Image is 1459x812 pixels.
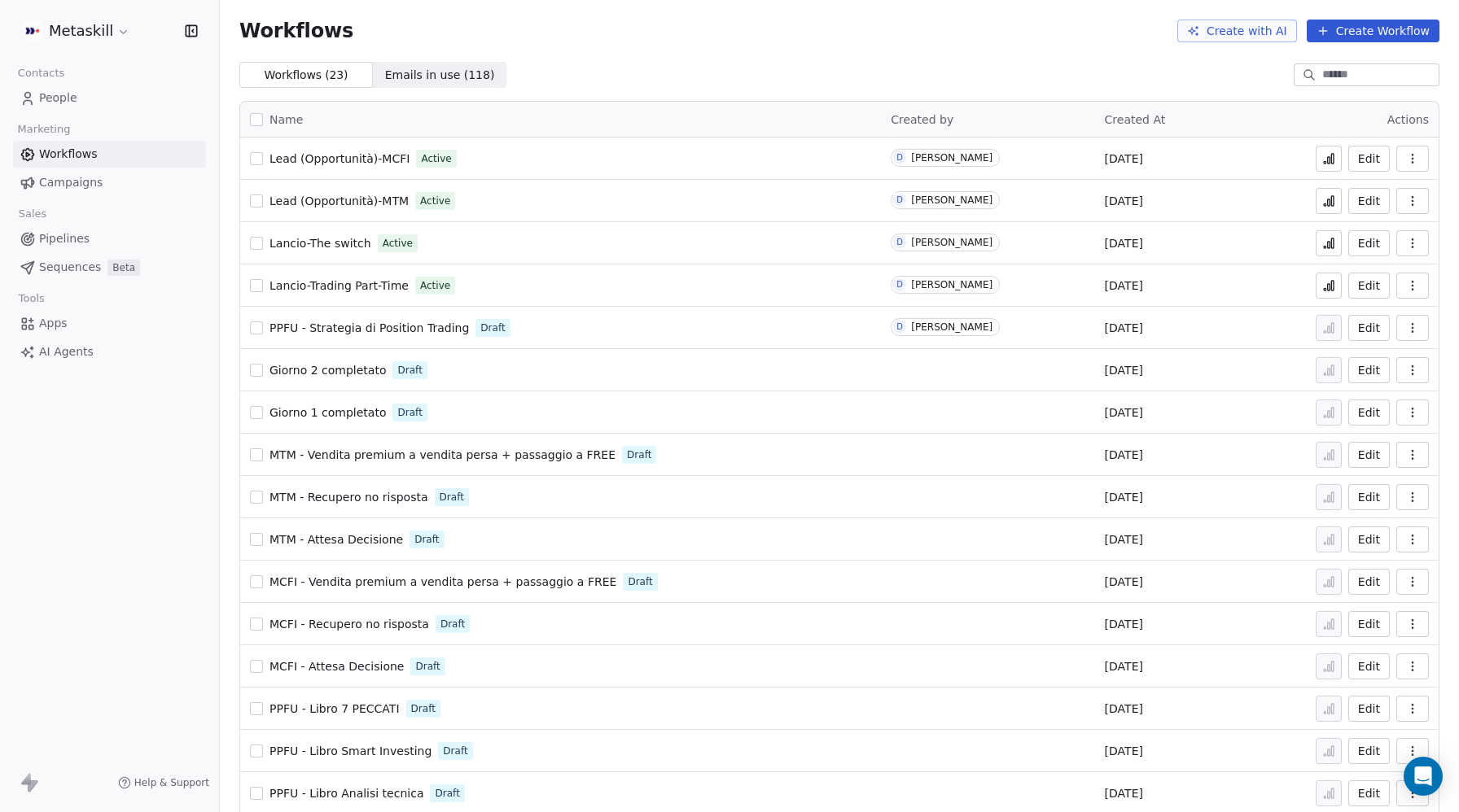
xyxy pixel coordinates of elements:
span: Campaigns [39,174,103,191]
span: [DATE] [1105,320,1143,336]
a: MTM - Attesa Decisione [269,531,403,548]
a: PPFU - Libro Analisi tecnica [269,785,423,801]
span: Created At [1105,113,1166,126]
button: Edit [1348,315,1390,341]
span: Beta [107,260,140,276]
button: Edit [1348,780,1390,806]
span: Active [383,236,413,251]
button: Edit [1348,526,1390,552]
div: [PERSON_NAME] [911,237,992,248]
span: Created by [891,113,953,126]
div: [PERSON_NAME] [911,279,992,290]
button: Edit [1348,738,1390,764]
a: Edit [1348,569,1390,595]
span: [DATE] [1105,447,1143,463]
span: Marketing [11,117,77,142]
span: PPFU - Libro 7 PECCATI [269,702,400,715]
span: Active [420,194,450,208]
span: Workflows [239,20,353,42]
a: MTM - Recupero no risposta [269,489,428,505]
div: D [896,194,903,207]
a: AI Agents [13,338,206,365]
span: [DATE] [1105,531,1143,548]
a: Edit [1348,273,1390,299]
button: Edit [1348,484,1390,510]
span: [DATE] [1105,701,1143,717]
span: Sequences [39,259,101,276]
span: Active [421,151,451,166]
button: Edit [1348,188,1390,214]
div: [PERSON_NAME] [911,321,992,333]
span: Draft [397,363,422,378]
span: Draft [627,447,651,462]
span: MCFI - Attesa Decisione [269,660,404,673]
span: People [39,89,77,107]
a: PPFU - Libro Smart Investing [269,743,432,759]
div: [PERSON_NAME] [911,194,992,206]
span: Giorno 1 completato [269,406,386,419]
a: PPFU - Libro 7 PECCATI [269,701,400,717]
span: Draft [628,574,652,589]
span: [DATE] [1105,235,1143,251]
div: D [896,278,903,291]
button: Create Workflow [1307,20,1439,42]
a: People [13,85,206,111]
a: Edit [1348,146,1390,172]
button: Edit [1348,399,1390,426]
span: MCFI - Vendita premium a vendita persa + passaggio a FREE [269,575,616,588]
button: Create with AI [1177,20,1297,42]
span: Active [420,278,450,293]
a: Giorno 2 completato [269,362,386,378]
span: [DATE] [1105,785,1143,801]
a: Pipelines [13,225,206,252]
button: Edit [1348,611,1390,637]
span: [DATE] [1105,277,1143,294]
span: Lancio-Trading Part-Time [269,279,409,292]
span: MTM - Recupero no risposta [269,491,428,504]
span: Metaskill [49,20,113,41]
div: [PERSON_NAME] [911,152,992,164]
span: Emails in use ( 118 ) [385,67,495,84]
span: Draft [440,490,464,504]
span: MTM - Attesa Decisione [269,533,403,546]
span: Draft [440,617,465,631]
span: Sales [11,202,54,226]
a: MCFI - Attesa Decisione [269,658,404,674]
span: [DATE] [1105,616,1143,632]
span: [DATE] [1105,193,1143,209]
a: Lancio-Trading Part-Time [269,277,409,294]
span: Draft [397,405,422,420]
span: Name [269,111,303,129]
span: MTM - Vendita premium a vendita persa + passaggio a FREE [269,448,616,461]
div: D [896,151,903,164]
a: MTM - Vendita premium a vendita persa + passaggio a FREE [269,447,616,463]
div: Open Intercom Messenger [1404,757,1443,796]
a: Campaigns [13,169,206,196]
a: Workflows [13,141,206,168]
a: PPFU - Strategia di Position Trading [269,320,469,336]
span: [DATE] [1105,743,1143,759]
a: MCFI - Vendita premium a vendita persa + passaggio a FREE [269,574,616,590]
button: Edit [1348,442,1390,468]
span: PPFU - Libro Analisi tecnica [269,787,423,800]
span: Lead (Opportunità)-MCFI [269,152,410,165]
span: Draft [411,701,436,716]
span: [DATE] [1105,151,1143,167]
span: Giorno 2 completato [269,364,386,377]
img: AVATAR%20METASKILL%20-%20Colori%20Positivo.png [23,21,42,41]
a: Apps [13,310,206,337]
span: Draft [414,532,439,547]
span: [DATE] [1105,574,1143,590]
span: Help & Support [134,776,209,789]
a: Lead (Opportunità)-MCFI [269,151,410,167]
span: Workflows [39,146,98,163]
span: Draft [480,321,505,335]
button: Edit [1348,230,1390,256]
